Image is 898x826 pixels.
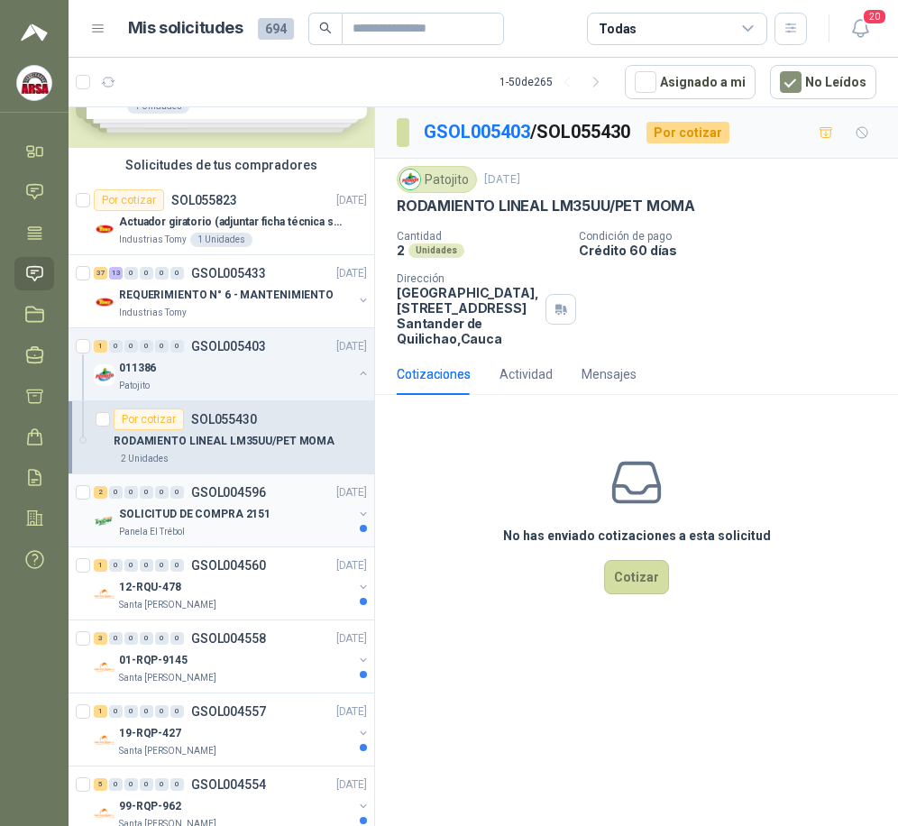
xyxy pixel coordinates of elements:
p: Santa [PERSON_NAME] [119,744,216,758]
span: 694 [258,18,294,40]
p: Industrias Tomy [119,233,187,247]
div: 1 Unidades [190,233,252,247]
img: Logo peakr [21,22,48,43]
img: Company Logo [94,291,115,313]
p: / SOL055430 [424,118,632,146]
p: 12-RQU-478 [119,579,181,596]
p: [DATE] [484,171,520,188]
div: 3 [94,632,107,645]
img: Company Logo [94,510,115,532]
p: RODAMIENTO LINEAL LM35UU/PET MOMA [114,433,334,450]
p: Cantidad [397,230,564,243]
a: 1 0 0 0 0 0 GSOL004560[DATE] Company Logo12-RQU-478Santa [PERSON_NAME] [94,555,371,612]
div: 0 [155,778,169,791]
div: 0 [109,559,123,572]
a: Por cotizarSOL055823[DATE] Company LogoActuador giratorio (adjuntar ficha técnica si es diferente... [69,182,374,255]
div: 0 [124,340,138,353]
span: 20 [862,8,887,25]
div: 0 [124,267,138,280]
div: 13 [109,267,123,280]
p: [DATE] [336,703,367,720]
img: Company Logo [94,730,115,751]
img: Company Logo [94,803,115,824]
div: 0 [155,340,169,353]
div: 0 [170,340,184,353]
p: GSOL005433 [191,267,266,280]
div: 1 [94,340,107,353]
div: 0 [140,486,153,499]
p: [DATE] [336,338,367,355]
p: GSOL004554 [191,778,266,791]
p: SOL055823 [171,194,237,206]
span: search [319,22,332,34]
p: GSOL004560 [191,559,266,572]
div: 5 [94,778,107,791]
p: [DATE] [336,630,367,647]
div: 1 [94,705,107,718]
div: 0 [155,632,169,645]
p: Crédito 60 días [579,243,891,258]
p: Santa [PERSON_NAME] [119,671,216,685]
button: Asignado a mi [625,65,756,99]
p: RODAMIENTO LINEAL LM35UU/PET MOMA [397,197,695,216]
div: 0 [109,340,123,353]
div: Por cotizar [94,189,164,211]
div: Unidades [408,243,464,258]
p: 011386 [119,360,156,377]
div: Actividad [499,364,553,384]
p: GSOL004596 [191,486,266,499]
div: 1 [94,559,107,572]
img: Company Logo [400,170,420,189]
div: 0 [109,778,123,791]
div: 37 [94,267,107,280]
button: Cotizar [604,560,669,594]
div: Mensajes [582,364,637,384]
div: 0 [170,705,184,718]
a: 3 0 0 0 0 0 GSOL004558[DATE] Company Logo01-RQP-9145Santa [PERSON_NAME] [94,628,371,685]
p: Patojito [119,379,150,393]
a: 37 13 0 0 0 0 GSOL005433[DATE] Company LogoREQUERIMIENTO N° 6 - MANTENIMIENTOIndustrias Tomy [94,262,371,320]
p: [DATE] [336,484,367,501]
div: Solicitudes de tus compradores [69,148,374,182]
div: 0 [124,632,138,645]
div: 0 [140,778,153,791]
p: [DATE] [336,265,367,282]
p: 01-RQP-9145 [119,652,188,669]
div: 0 [155,267,169,280]
p: SOL055430 [191,413,257,426]
p: [DATE] [336,557,367,574]
div: 0 [155,559,169,572]
a: Por cotizarSOL055430RODAMIENTO LINEAL LM35UU/PET MOMA2 Unidades [69,401,374,474]
a: 2 0 0 0 0 0 GSOL004596[DATE] Company LogoSOLICITUD DE COMPRA 2151Panela El Trébol [94,482,371,539]
div: 0 [170,559,184,572]
img: Company Logo [94,656,115,678]
div: 0 [109,632,123,645]
div: 0 [170,778,184,791]
p: [DATE] [336,776,367,794]
a: 1 0 0 0 0 0 GSOL005403[DATE] Company Logo011386Patojito [94,335,371,393]
p: Panela El Trébol [119,525,185,539]
p: Actuador giratorio (adjuntar ficha técnica si es diferente a festo) [119,214,344,231]
button: No Leídos [770,65,876,99]
div: Por cotizar [114,408,184,430]
p: GSOL004557 [191,705,266,718]
p: GSOL005403 [191,340,266,353]
img: Company Logo [17,66,51,100]
img: Company Logo [94,364,115,386]
p: Condición de pago [579,230,891,243]
div: 0 [170,486,184,499]
p: Industrias Tomy [119,306,187,320]
div: 0 [109,486,123,499]
div: Todas [599,19,637,39]
p: REQUERIMIENTO N° 6 - MANTENIMIENTO [119,287,334,304]
div: 0 [124,705,138,718]
div: 0 [140,705,153,718]
a: 1 0 0 0 0 0 GSOL004557[DATE] Company Logo19-RQP-427Santa [PERSON_NAME] [94,701,371,758]
div: 0 [170,632,184,645]
a: GSOL005403 [424,121,530,142]
img: Company Logo [94,583,115,605]
div: 0 [140,632,153,645]
div: Patojito [397,166,477,193]
div: 0 [124,559,138,572]
div: 0 [124,486,138,499]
